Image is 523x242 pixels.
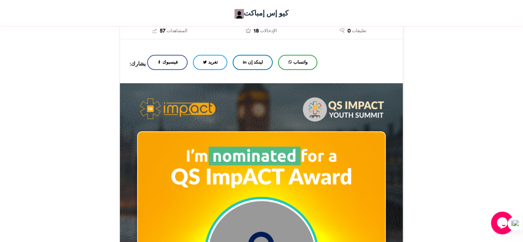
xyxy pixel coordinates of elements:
[352,28,367,33] font: تعليقات
[248,59,263,65] font: لينكد إن
[233,55,273,70] a: لينكد إن
[491,212,515,234] iframe: أداة الدردشة
[293,59,308,65] font: واتساب
[160,27,165,34] font: 57
[235,8,289,19] a: كيو إس إمباكت
[348,27,351,34] font: 0
[129,60,146,67] font: يشارك:
[235,9,244,19] img: كيو إس إمباكت كيو إس إمباكت
[221,27,302,35] a: 18 الإدخالات
[193,55,227,70] a: تغريد
[260,28,277,33] font: الإدخالات
[208,59,218,65] font: تغريد
[278,55,318,70] a: واتساب
[254,27,259,34] font: 18
[244,8,289,17] font: كيو إس إمباكت
[147,55,188,70] a: فيسبوك
[162,59,178,65] font: فيسبوك
[313,27,394,35] a: 0 تعليقات
[129,27,210,35] a: 57 المشاهدات
[167,28,187,33] font: المشاهدات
